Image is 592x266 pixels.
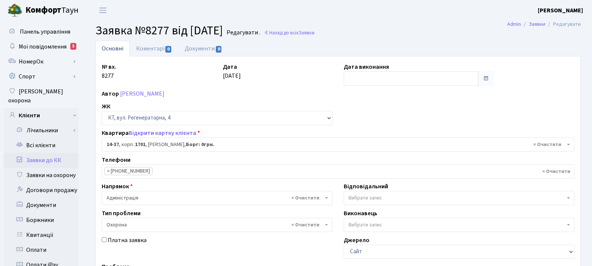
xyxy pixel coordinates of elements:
span: Адміністрація [102,191,332,205]
label: Виконавець [344,209,377,218]
a: Квитанції [4,228,79,242]
a: Коментарі [130,41,178,56]
span: Видалити всі елементи [291,194,319,202]
a: Боржники [4,213,79,228]
span: Таун [25,4,79,17]
label: Джерело [344,236,369,245]
b: Борг: 0грн. [186,141,214,148]
a: НомерОк [4,54,79,69]
span: Охорона [107,221,323,229]
a: Заявки [529,20,545,28]
div: 5 [70,43,76,50]
label: № вх. [102,62,116,71]
span: Видалити всі елементи [291,221,319,229]
label: Тип проблеми [102,209,141,218]
span: Заявки [298,29,315,36]
a: [PERSON_NAME] [120,90,165,98]
span: Вибрати запис [349,194,382,202]
span: Мої повідомлення [19,43,67,51]
a: Спорт [4,69,79,84]
span: 0 [216,46,222,53]
span: 0 [165,46,171,53]
a: Оплати [4,242,79,257]
span: Адміністрація [107,194,323,202]
a: [PERSON_NAME] охорона [4,84,79,108]
b: 1701 [135,141,145,148]
nav: breadcrumb [496,16,592,32]
a: Договори продажу [4,183,79,198]
a: Документи [4,198,79,213]
img: logo.png [7,3,22,18]
label: Платна заявка [108,236,147,245]
a: Заявки на охорону [4,168,79,183]
span: Панель управління [20,28,70,36]
span: × [107,167,110,175]
div: 8277 [96,62,217,86]
label: Відповідальний [344,182,388,191]
a: Основні [95,41,130,56]
a: Admin [507,20,521,28]
a: Панель управління [4,24,79,39]
a: Документи [178,41,228,56]
span: <b>14-37</b>, корп.: <b>1701</b>, Половинкін Андрій Андрійович, <b>Борг: 0грн.</b> [102,137,574,152]
button: Переключити навігацію [93,4,112,16]
a: Відкрити картку клієнта [129,129,196,137]
label: Автор [102,89,119,98]
span: Видалити всі елементи [542,168,570,175]
small: Редагувати . [225,29,260,36]
a: Клієнти [4,108,79,123]
a: Мої повідомлення5 [4,39,79,54]
li: Редагувати [545,20,581,28]
span: Видалити всі елементи [533,141,561,148]
span: Вибрати запис [349,221,382,229]
a: Лічильники [9,123,79,138]
label: Телефони [102,155,131,164]
a: Назад до всіхЗаявки [264,29,315,36]
a: [PERSON_NAME] [538,6,583,15]
span: <b>14-37</b>, корп.: <b>1701</b>, Половинкін Андрій Андрійович, <b>Борг: 0грн.</b> [107,141,565,148]
a: Заявки до КК [4,153,79,168]
b: Комфорт [25,4,61,16]
label: Дата виконання [344,62,389,71]
span: Охорона [102,218,332,232]
b: 14-37 [107,141,119,148]
label: ЖК [102,102,110,111]
label: Дата [223,62,237,71]
div: [DATE] [217,62,338,86]
label: Квартира [102,129,200,137]
li: (096) 942-68-02 [104,167,153,175]
label: Напрямок [102,182,133,191]
span: Заявка №8277 від [DATE] [95,22,223,39]
a: Всі клієнти [4,138,79,153]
